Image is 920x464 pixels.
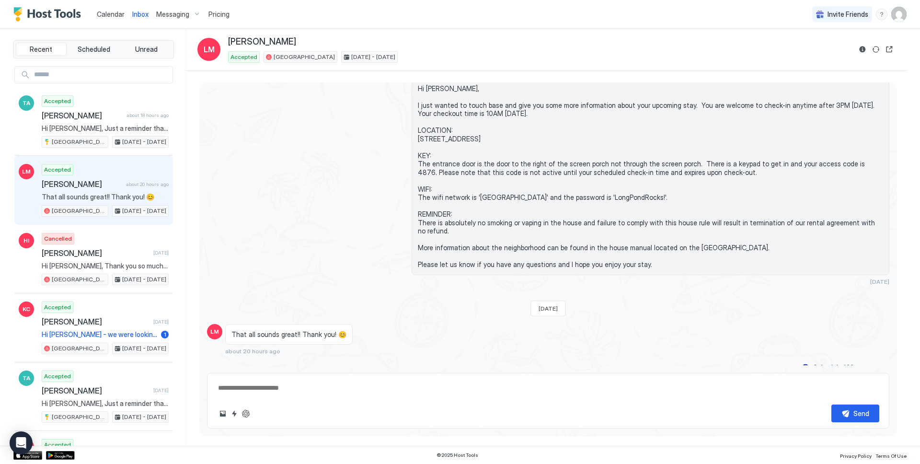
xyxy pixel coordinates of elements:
span: Unread [135,45,158,54]
a: Calendar [97,9,125,19]
span: [DATE] [870,278,889,285]
span: LM [204,44,215,55]
span: Pricing [208,10,230,19]
span: LM [22,167,31,176]
span: Scheduled [78,45,110,54]
button: Quick reply [229,408,240,419]
span: Accepted [44,97,71,105]
span: Inbox [132,10,149,18]
span: [PERSON_NAME] [42,386,149,395]
button: Scheduled [69,43,119,56]
span: TA [23,99,30,107]
span: [PERSON_NAME] [228,36,296,47]
span: [DATE] - [DATE] [351,53,395,61]
span: Accepted [230,53,257,61]
span: [PERSON_NAME] [42,111,123,120]
span: Hi [PERSON_NAME], Just a reminder that your check-out is [DATE] at 10AM. Before you check-out ple... [42,124,169,133]
span: That all sounds great!! Thank you! 😊 [42,193,169,201]
span: Messaging [156,10,189,19]
span: Terms Of Use [875,453,907,459]
span: That all sounds great!! Thank you! 😊 [231,330,346,339]
a: App Store [13,451,42,460]
span: Hi [PERSON_NAME], Thank you so much for booking [GEOGRAPHIC_DATA] we have no doubt your stay will... [42,262,169,270]
span: Privacy Policy [840,453,872,459]
a: Google Play Store [46,451,75,460]
span: TA [23,374,30,383]
span: Calendar [97,10,125,18]
span: KC [23,305,30,313]
span: Cancelled [44,234,72,243]
span: [PERSON_NAME] [42,248,149,258]
span: [DATE] - [DATE] [122,207,166,215]
span: Accepted [44,165,71,174]
div: Scheduled Messages [813,362,878,372]
button: Scheduled Messages [800,361,889,374]
button: Upload image [217,408,229,419]
div: Send [853,408,869,418]
span: HI [23,236,29,245]
input: Input Field [30,67,172,83]
span: [GEOGRAPHIC_DATA] [52,344,106,353]
span: [GEOGRAPHIC_DATA] [52,138,106,146]
span: [DATE] - [DATE] [122,344,166,353]
button: Unread [121,43,172,56]
span: Accepted [44,441,71,449]
span: [DATE] - [DATE] [122,275,166,284]
span: [DATE] - [DATE] [122,413,166,421]
span: [GEOGRAPHIC_DATA] [52,413,106,421]
span: about 18 hours ago [126,112,169,118]
span: [DATE] - [DATE] [122,138,166,146]
span: about 20 hours ago [225,348,280,355]
div: Open Intercom Messenger [10,431,33,454]
a: Privacy Policy [840,450,872,460]
span: [PERSON_NAME] [42,179,122,189]
a: Terms Of Use [875,450,907,460]
span: [DATE] [153,250,169,256]
a: Host Tools Logo [13,7,85,22]
button: Reservation information [857,44,868,55]
span: Invite Friends [828,10,868,19]
div: tab-group [13,40,174,58]
span: Hi [PERSON_NAME], Just a reminder that your check-out is [DATE] at 10AM. Before you check-out ple... [42,399,169,408]
span: © 2025 Host Tools [437,452,478,458]
a: Inbox [132,9,149,19]
span: about 20 hours ago [126,181,169,187]
button: Send [831,405,879,422]
span: Accepted [44,303,71,312]
span: [DATE] [539,305,558,312]
span: Accepted [44,372,71,381]
span: [GEOGRAPHIC_DATA] [52,275,106,284]
span: [GEOGRAPHIC_DATA] [274,53,335,61]
span: [DATE] [153,319,169,325]
span: LM [210,327,219,336]
button: Open reservation [884,44,895,55]
span: Recent [30,45,52,54]
span: [DATE] [153,387,169,394]
span: Hi [PERSON_NAME] - we were looking at the reservation to plan our trip and noticed it only had 1 ... [42,330,157,339]
span: [GEOGRAPHIC_DATA] [52,207,106,215]
span: Hi [PERSON_NAME], I just wanted to touch base and give you some more information about your upcom... [418,84,883,269]
div: User profile [891,7,907,22]
button: Sync reservation [870,44,882,55]
span: 1 [164,331,166,338]
span: [PERSON_NAME] [42,317,149,326]
div: menu [876,9,887,20]
button: ChatGPT Auto Reply [240,408,252,419]
button: Recent [16,43,67,56]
